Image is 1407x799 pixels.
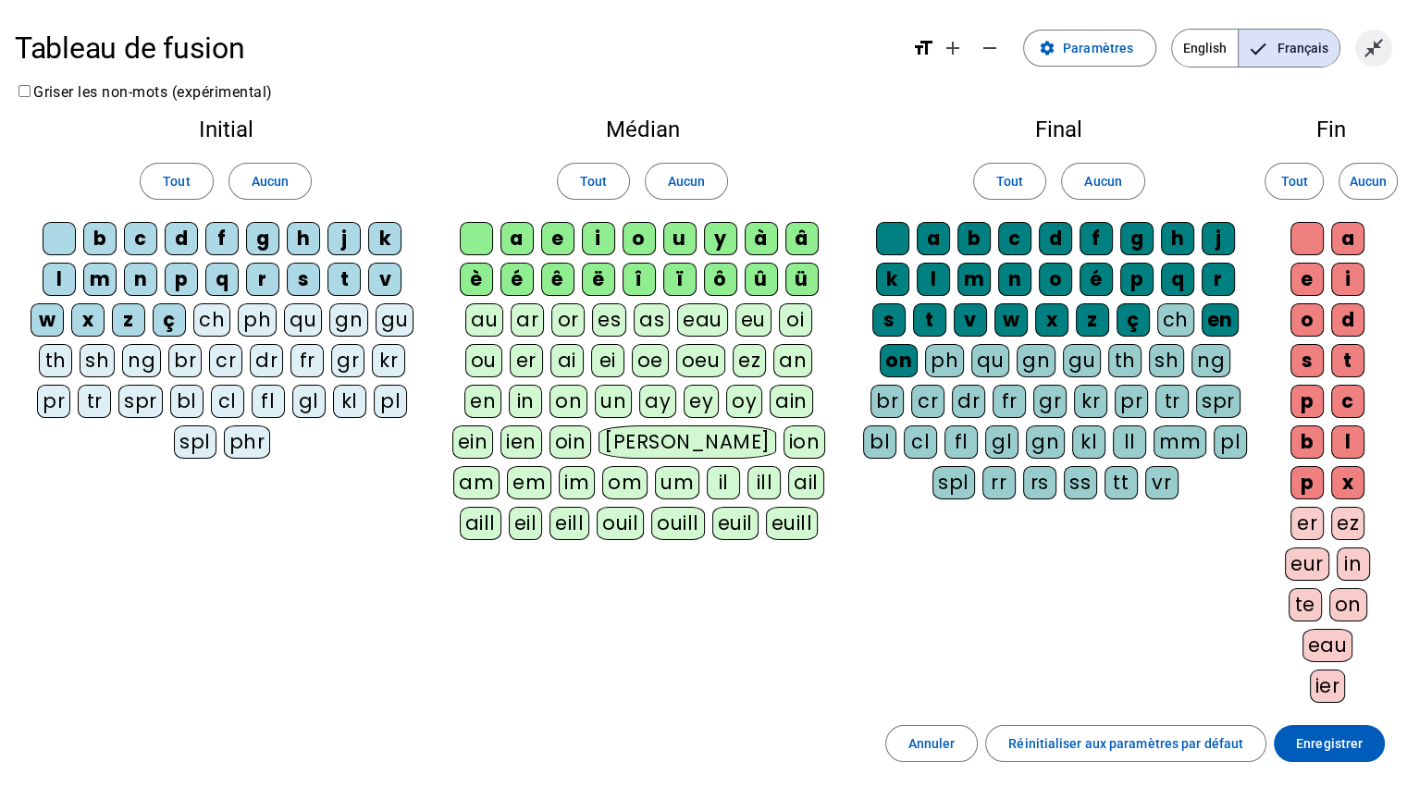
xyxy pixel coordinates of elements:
[779,303,812,337] div: oi
[451,118,833,141] h2: Médian
[1239,30,1339,67] span: Français
[15,18,897,78] h1: Tableau de fusion
[329,303,368,337] div: gn
[78,385,111,418] div: tr
[704,222,737,255] div: y
[541,263,574,296] div: ê
[83,263,117,296] div: m
[165,263,198,296] div: p
[993,385,1026,418] div: fr
[1337,547,1370,581] div: in
[292,385,326,418] div: gl
[1113,425,1146,459] div: ll
[863,425,896,459] div: bl
[168,344,202,377] div: br
[766,507,818,540] div: euill
[465,344,502,377] div: ou
[684,385,719,418] div: ey
[979,37,1001,59] mat-icon: remove
[1120,263,1154,296] div: p
[745,222,778,255] div: à
[71,303,105,337] div: x
[465,303,503,337] div: au
[651,507,704,540] div: ouill
[645,163,728,200] button: Aucun
[677,303,728,337] div: eau
[1285,547,1329,581] div: eur
[205,222,239,255] div: f
[193,303,230,337] div: ch
[1296,732,1363,755] span: Enregistrer
[996,170,1023,192] span: Tout
[580,170,607,192] span: Tout
[1331,466,1364,499] div: x
[1026,425,1065,459] div: gn
[368,222,401,255] div: k
[509,507,543,540] div: eil
[112,303,145,337] div: z
[250,344,283,377] div: dr
[712,507,759,540] div: euil
[1331,222,1364,255] div: a
[246,222,279,255] div: g
[1172,30,1238,67] span: English
[1064,466,1097,499] div: ss
[83,222,117,255] div: b
[252,170,289,192] span: Aucun
[1214,425,1247,459] div: pl
[1063,37,1133,59] span: Paramètres
[15,83,273,101] label: Griser les non-mots (expérimental)
[1108,344,1142,377] div: th
[1289,588,1322,621] div: te
[1157,303,1194,337] div: ch
[1280,170,1307,192] span: Tout
[549,507,589,540] div: eill
[118,385,163,418] div: spr
[1017,344,1055,377] div: gn
[1171,29,1340,68] mat-button-toggle-group: Language selection
[942,37,964,59] mat-icon: add
[668,170,705,192] span: Aucun
[1290,466,1324,499] div: p
[122,344,161,377] div: ng
[124,222,157,255] div: c
[733,344,766,377] div: ez
[37,385,70,418] div: pr
[549,425,592,459] div: oin
[1117,303,1150,337] div: ç
[500,425,542,459] div: ien
[1080,222,1113,255] div: f
[1196,385,1240,418] div: spr
[165,222,198,255] div: d
[1080,263,1113,296] div: é
[908,732,956,755] span: Annuler
[634,303,670,337] div: as
[885,725,979,762] button: Annuler
[333,385,366,418] div: kl
[327,222,361,255] div: j
[944,425,978,459] div: fl
[632,344,669,377] div: oe
[170,385,204,418] div: bl
[745,263,778,296] div: û
[925,344,964,377] div: ph
[663,222,697,255] div: u
[1154,425,1206,459] div: mm
[452,425,494,459] div: ein
[773,344,812,377] div: an
[1039,222,1072,255] div: d
[663,263,697,296] div: ï
[1302,629,1353,662] div: eau
[238,303,277,337] div: ph
[124,263,157,296] div: n
[140,163,213,200] button: Tout
[327,263,361,296] div: t
[784,425,826,459] div: ion
[43,263,76,296] div: l
[374,385,407,418] div: pl
[582,263,615,296] div: ë
[639,385,676,418] div: ay
[1331,303,1364,337] div: d
[917,263,950,296] div: l
[998,263,1031,296] div: n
